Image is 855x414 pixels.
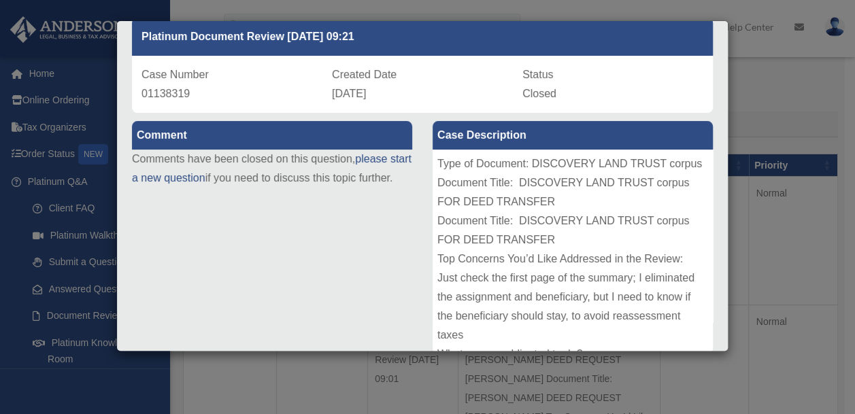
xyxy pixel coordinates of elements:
[332,88,366,99] span: [DATE]
[141,88,190,99] span: 01138319
[433,121,713,150] label: Case Description
[132,153,412,184] a: please start a new question
[132,121,412,150] label: Comment
[332,69,397,80] span: Created Date
[132,18,713,56] div: Platinum Document Review [DATE] 09:21
[141,69,209,80] span: Case Number
[522,69,553,80] span: Status
[132,150,412,188] p: Comments have been closed on this question, if you need to discuss this topic further.
[433,150,713,353] div: Type of Document: DISCOVERY LAND TRUST corpus Document Title: DISCOVERY LAND TRUST corpus FOR DEE...
[522,88,556,99] span: Closed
